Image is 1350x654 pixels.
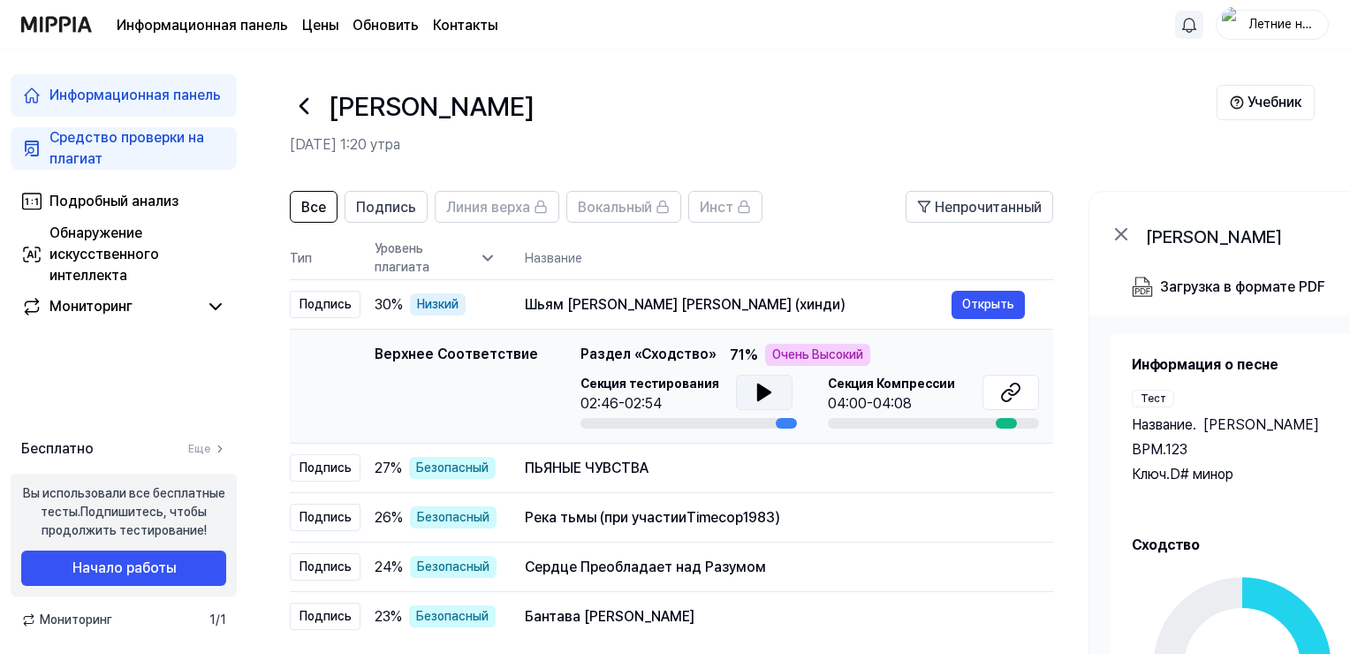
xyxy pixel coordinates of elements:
ya-tr-span: Секция тестирования [580,376,719,391]
a: Информационная панель [117,15,288,36]
ya-tr-span: Низкий [417,295,459,314]
ya-tr-span: Вы использовали все бесплатные тесты. [23,486,225,519]
ya-tr-span: ПЬЯНЫЕ ЧУВСТВА [525,460,648,476]
ya-tr-span: Тест [1141,391,1166,407]
span: 24 % [375,557,403,578]
img: Профиль [1222,7,1243,42]
div: Безопасный [409,605,496,627]
ya-tr-span: Цены [302,17,338,34]
ya-tr-span: % [745,346,758,363]
ya-tr-span: Уровень плагиата [375,240,475,277]
ya-tr-span: Раздел «Сходство» [580,346,716,362]
div: Подпись [290,603,360,630]
ya-tr-span: Подробный анализ [49,193,178,209]
button: Подпись [345,191,428,223]
div: 02:46-02:54 [580,393,719,414]
ya-tr-span: [PERSON_NAME] [1203,416,1319,433]
ya-tr-span: Средство проверки на плагиат [49,129,204,167]
img: Аллин [1179,14,1200,35]
ya-tr-span: BPM. [1132,441,1165,458]
ya-tr-span: Контакты [433,17,497,34]
button: Все [290,191,337,223]
ya-tr-span: Непрочитанный [935,199,1042,216]
a: Мониторинг [21,296,198,317]
button: ПрофильЛетние ночи [1216,10,1329,40]
ya-tr-span: Безопасный [416,459,489,477]
h1: Оля [329,87,535,126]
button: Инст [688,191,762,223]
ya-tr-span: Летние ночи [1249,17,1317,50]
button: Непрочитанный [906,191,1053,223]
ya-tr-span: Инст [700,199,733,216]
ya-tr-span: Подпишитесь, чтобы продолжить тестирование! [42,505,208,537]
div: Информационная панель [49,85,221,106]
ya-tr-span: Информация о песне [1132,356,1278,373]
ya-tr-span: Сердце Преобладает над Разумом [525,559,766,575]
img: Справка [1230,95,1244,110]
ya-tr-span: Подпись [356,199,416,216]
ya-tr-span: Тип [290,251,312,265]
div: Подпись [290,553,360,581]
ya-tr-span: 71 [730,346,745,363]
a: Информационная панель [11,74,237,117]
a: Цены [302,15,338,36]
ya-tr-span: Начало работы [72,558,176,579]
ya-tr-span: Линия верха [446,199,530,216]
a: Подробный анализ [11,180,237,223]
ya-tr-span: Ключ. [1132,466,1170,483]
ya-tr-span: Название [525,249,582,268]
ya-tr-span: Мониторинг [40,611,112,629]
ya-tr-span: Вокальный [578,199,652,216]
ya-tr-span: 123 [1165,441,1187,458]
ya-tr-span: Еще [188,441,210,457]
ya-tr-span: Сходство [1132,536,1200,553]
ya-tr-span: Все [301,199,326,216]
button: Загрузка в формате PDF [1128,270,1329,305]
button: Линия верха [435,191,559,223]
ya-tr-span: Река тьмы (при участии [525,509,686,526]
div: Подпись [290,454,360,482]
ya-tr-span: . [1193,416,1196,433]
div: 04:00-04:08 [828,393,955,414]
span: 23 % [375,606,402,627]
ya-tr-span: Загрузка в формате PDF [1160,278,1325,295]
ya-tr-span: Информационная панель [117,17,288,34]
a: Еще [188,441,226,457]
ya-tr-span: Название [1132,416,1193,433]
div: Подпись [290,291,360,318]
button: Учебник [1217,85,1315,120]
a: Средство проверки на плагиат [11,127,237,170]
div: Подпись [290,504,360,531]
ya-tr-span: Бантава [PERSON_NAME] [525,608,694,625]
ya-tr-span: Шьям [PERSON_NAME] [PERSON_NAME] (хинди) [525,296,846,313]
ya-tr-span: Timecop1983) [686,509,780,526]
a: Обнаружение искусственного интеллекта [11,233,237,276]
button: Начало работы [21,551,226,586]
ya-tr-span: 1 [220,612,226,627]
ya-tr-span: Обнаружение искусственного интеллекта [49,224,159,284]
ya-tr-span: / [216,612,220,627]
a: Контакты [433,15,497,36]
ya-tr-span: Бесплатно [21,440,94,457]
a: Обновить [353,15,419,36]
button: Вокальный [566,191,681,223]
ya-tr-span: [DATE] 1:20 утра [290,136,400,153]
ya-tr-span: Очень Высокий [772,346,863,364]
div: Безопасный [410,556,497,578]
ya-tr-span: D# минор [1170,466,1233,483]
div: Безопасный [410,506,497,529]
ya-tr-span: Мониторинг [49,298,133,315]
ya-tr-span: Учебник [1248,92,1301,113]
img: Загрузка в формате PDF [1132,277,1153,298]
button: Открыть [952,291,1025,319]
span: 26 % [375,507,403,529]
span: 30 % [375,294,403,316]
ya-tr-span: Открыть [962,294,1014,314]
ya-tr-span: 1 [209,612,216,627]
ya-tr-span: Обновить [353,17,419,34]
ya-tr-span: Верхнее Соответствие [375,346,538,362]
span: 27 % [375,458,402,479]
ya-tr-span: Секция Компрессии [828,376,955,391]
